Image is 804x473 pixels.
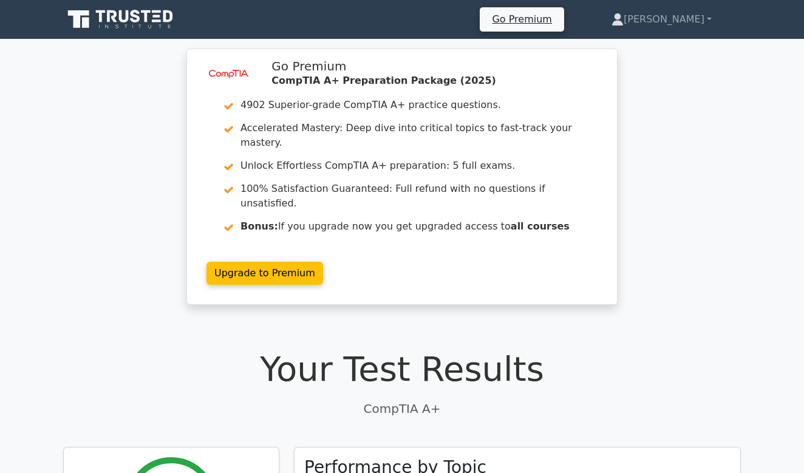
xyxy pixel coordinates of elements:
[485,11,559,27] a: Go Premium
[206,262,323,285] a: Upgrade to Premium
[63,400,741,418] p: CompTIA A+
[63,349,741,389] h1: Your Test Results
[582,7,741,32] a: [PERSON_NAME]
